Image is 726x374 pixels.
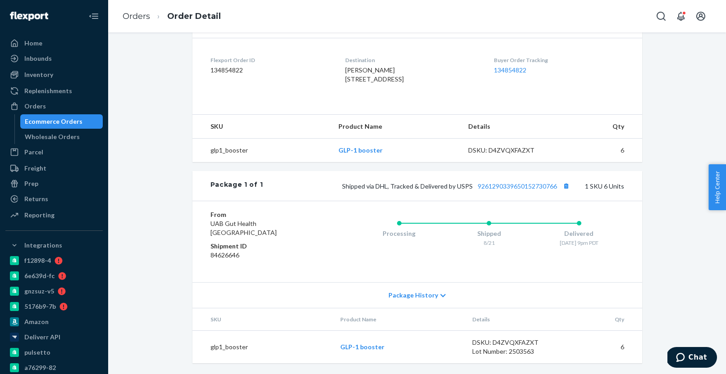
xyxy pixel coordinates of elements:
div: Ecommerce Orders [25,117,82,126]
span: UAB Gut Health [GEOGRAPHIC_DATA] [210,220,277,236]
a: Prep [5,176,103,191]
button: Open account menu [692,7,710,25]
a: 6e639d-fc [5,269,103,283]
div: Inbounds [24,54,52,63]
div: Parcel [24,148,43,157]
a: Reporting [5,208,103,222]
span: [PERSON_NAME] [STREET_ADDRESS] [345,66,404,83]
dt: From [210,210,318,219]
div: 5176b9-7b [24,302,56,311]
div: Replenishments [24,86,72,95]
div: Shipped [444,229,534,238]
button: Integrations [5,238,103,252]
span: Shipped via DHL, Tracked & Delivered by USPS [342,182,572,190]
dd: 134854822 [210,66,331,75]
dt: Shipment ID [210,242,318,251]
td: glp1_booster [192,139,331,162]
div: Returns [24,194,48,203]
iframe: Opens a widget where you can chat to one of our agents [667,347,717,369]
a: Ecommerce Orders [20,114,103,129]
td: 6 [564,331,642,364]
td: 6 [560,139,642,162]
div: Prep [24,179,38,188]
div: Lot Number: 2503563 [472,347,557,356]
div: Processing [354,229,444,238]
a: Parcel [5,145,103,159]
a: Orders [5,99,103,113]
a: Deliverr API [5,330,103,344]
a: pulsetto [5,345,103,360]
button: Open Search Box [652,7,670,25]
div: Integrations [24,241,62,250]
a: 134854822 [494,66,526,74]
div: DSKU: D4ZVQXFAZXT [472,338,557,347]
div: Amazon [24,317,49,326]
th: Product Name [331,115,461,139]
div: Orders [24,102,46,111]
button: Close Navigation [85,7,103,25]
div: DSKU: D4ZVQXFAZXT [468,146,553,155]
a: Orders [123,11,150,21]
a: Inventory [5,68,103,82]
div: 6e639d-fc [24,271,55,280]
span: Package History [388,291,438,300]
ol: breadcrumbs [115,3,228,30]
th: Product Name [333,308,465,331]
a: Wholesale Orders [20,130,103,144]
div: [DATE] 9pm PDT [534,239,624,247]
div: Delivered [534,229,624,238]
dd: 84626646 [210,251,318,260]
div: Inventory [24,70,53,79]
button: Help Center [708,164,726,210]
div: Deliverr API [24,333,60,342]
th: Qty [560,115,642,139]
th: SKU [192,308,333,331]
div: gnzsuz-v5 [24,287,54,296]
a: Returns [5,192,103,206]
div: 8/21 [444,239,534,247]
div: a76299-82 [24,363,56,372]
div: 1 SKU 6 Units [263,180,624,192]
div: Home [24,39,42,48]
div: Wholesale Orders [25,132,80,141]
div: Package 1 of 1 [210,180,263,192]
button: Open notifications [672,7,690,25]
a: gnzsuz-v5 [5,284,103,298]
a: Inbounds [5,51,103,66]
a: 5176b9-7b [5,299,103,314]
th: Details [461,115,560,139]
a: f12898-4 [5,253,103,268]
div: Freight [24,164,46,173]
dt: Destination [345,56,479,64]
th: SKU [192,115,331,139]
a: Replenishments [5,84,103,98]
div: pulsetto [24,348,50,357]
div: Reporting [24,211,55,220]
th: Details [465,308,564,331]
dt: Buyer Order Tracking [494,56,624,64]
button: Copy tracking number [561,180,572,192]
dt: Flexport Order ID [210,56,331,64]
a: Order Detail [167,11,221,21]
a: 9261290339650152730766 [478,182,557,190]
a: GLP-1 booster [340,343,384,351]
td: glp1_booster [192,331,333,364]
a: GLP-1 booster [338,146,383,154]
a: Amazon [5,315,103,329]
img: Flexport logo [10,12,48,21]
div: f12898-4 [24,256,51,265]
th: Qty [564,308,642,331]
a: Home [5,36,103,50]
a: Freight [5,161,103,176]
